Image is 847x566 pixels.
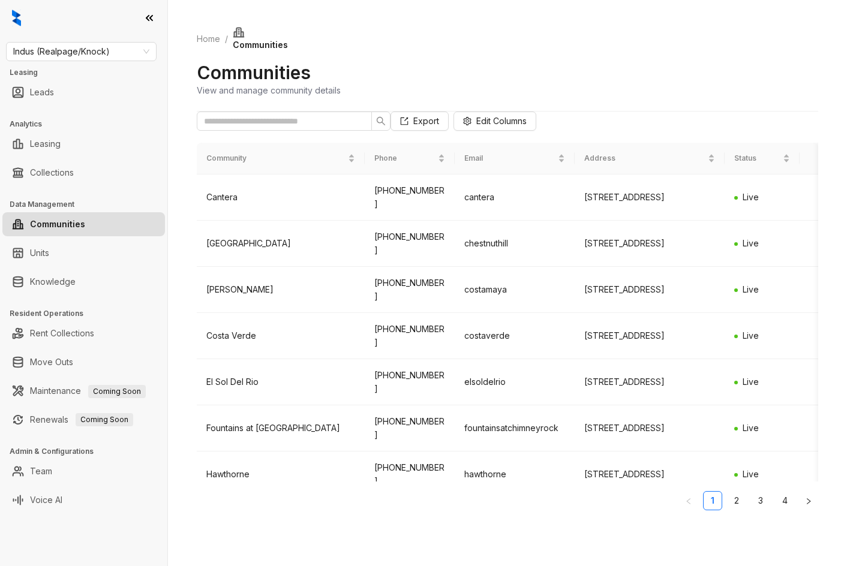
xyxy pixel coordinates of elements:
h3: Admin & Configurations [10,446,167,457]
li: Team [2,459,165,483]
li: Move Outs [2,350,165,374]
li: 2 [727,491,746,510]
span: search [376,116,386,126]
li: / [225,32,228,46]
span: Export [413,115,439,128]
li: Renewals [2,408,165,432]
span: left [685,498,692,505]
span: Coming Soon [76,413,133,426]
span: Communities [233,26,288,50]
h2: Communities [197,61,311,84]
div: Chestnut Hill [206,237,355,250]
span: Live [743,238,759,248]
li: Communities [2,212,165,236]
li: Previous Page [679,491,698,510]
a: Move Outs [30,350,73,374]
li: Voice AI [2,488,165,512]
li: 3 [751,491,770,510]
span: Community [206,153,346,164]
span: Live [743,423,759,433]
span: setting [463,117,471,125]
span: Coming Soon [88,385,146,398]
td: [PHONE_NUMBER] [365,174,455,221]
span: export [400,117,409,125]
li: Leads [2,80,165,104]
div: Costa Verde [206,329,355,342]
button: Edit Columns [453,112,536,131]
span: Phone [374,153,435,164]
li: Rent Collections [2,321,165,345]
h3: Leasing [10,67,167,78]
li: Next Page [799,491,818,510]
button: left [679,491,698,510]
a: Rent Collections [30,321,94,345]
div: Costa Maya [206,283,355,296]
a: Knowledge [30,270,76,294]
td: hawthorne [455,451,575,498]
li: Leasing [2,132,165,156]
a: Team [30,459,52,483]
a: Voice AI [30,488,62,512]
h3: Data Management [10,199,167,210]
th: Status [725,143,800,174]
td: elsoldelrio [455,359,575,405]
td: costaverde [455,313,575,359]
a: Collections [30,161,74,185]
td: [STREET_ADDRESS] [575,359,725,405]
td: [STREET_ADDRESS] [575,405,725,451]
li: 1 [703,491,722,510]
td: [PHONE_NUMBER] [365,451,455,498]
li: Knowledge [2,270,165,294]
a: Leasing [30,132,61,156]
a: 1 [704,492,722,510]
li: 4 [775,491,794,510]
span: Email [464,153,555,164]
button: Export [391,112,449,131]
li: Maintenance [2,379,165,403]
td: [STREET_ADDRESS] [575,313,725,359]
td: chestnuthill [455,221,575,267]
td: costamaya [455,267,575,313]
span: Address [584,153,705,164]
td: [PHONE_NUMBER] [365,267,455,313]
span: Status [734,153,780,164]
span: Indus (Realpage/Knock) [13,43,149,61]
a: Communities [30,212,85,236]
td: [PHONE_NUMBER] [365,405,455,451]
div: Hawthorne [206,468,355,481]
td: [PHONE_NUMBER] [365,359,455,405]
li: Collections [2,161,165,185]
span: Live [743,377,759,387]
h3: Resident Operations [10,308,167,319]
span: right [805,498,812,505]
li: Units [2,241,165,265]
th: Email [455,143,575,174]
a: 4 [776,492,794,510]
div: El Sol Del Rio [206,375,355,389]
a: 3 [752,492,770,510]
span: Live [743,469,759,479]
a: Units [30,241,49,265]
th: Phone [365,143,455,174]
a: RenewalsComing Soon [30,408,133,432]
td: [STREET_ADDRESS] [575,221,725,267]
td: [STREET_ADDRESS] [575,174,725,221]
td: cantera [455,174,575,221]
div: View and manage community details [197,84,341,97]
span: Edit Columns [476,115,527,128]
td: [PHONE_NUMBER] [365,221,455,267]
a: 2 [728,492,746,510]
td: [PHONE_NUMBER] [365,313,455,359]
span: Live [743,192,759,202]
td: [STREET_ADDRESS] [575,267,725,313]
div: Cantera [206,191,355,204]
a: Home [194,32,223,46]
span: Live [743,284,759,294]
td: [STREET_ADDRESS] [575,451,725,498]
h3: Analytics [10,119,167,130]
img: logo [12,10,21,26]
td: fountainsatchimneyrock [455,405,575,451]
th: Community [197,143,365,174]
button: right [799,491,818,510]
div: Fountains at Chimney Rock [206,422,355,435]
